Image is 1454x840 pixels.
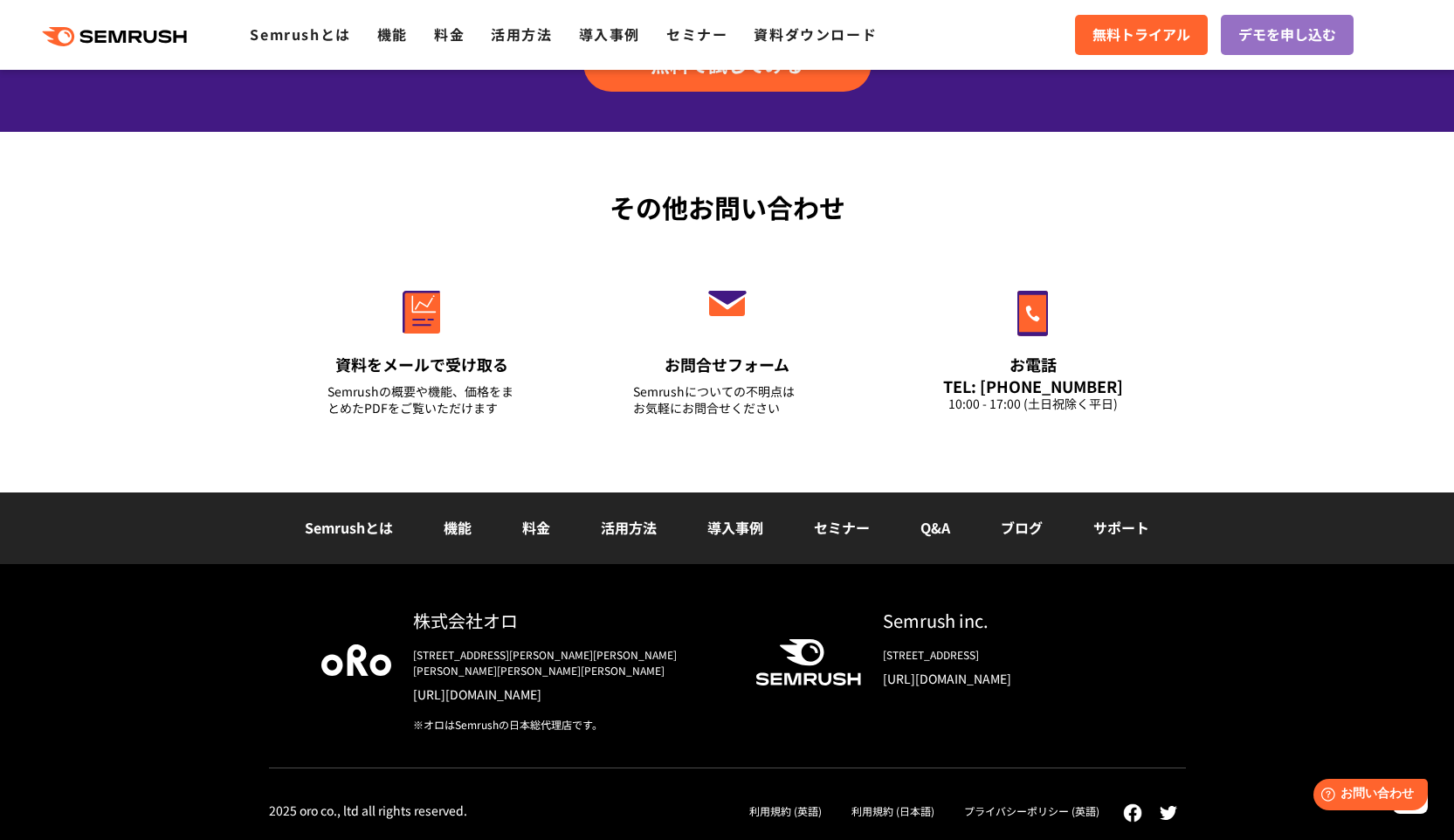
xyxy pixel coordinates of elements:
[269,802,467,818] div: 2025 oro co., ltd all rights reserved.
[749,803,822,818] a: 利用規約 (英語)
[883,647,1134,663] div: [STREET_ADDRESS]
[1123,803,1142,823] img: facebook
[291,253,553,438] a: 資料をメールで受け取る Semrushの概要や機能、価格をまとめたPDFをご覧いただけます
[413,717,727,733] div: ※オロはSemrushの日本総代理店です。
[1001,517,1043,538] a: ブログ
[444,517,472,538] a: 機能
[579,24,640,45] a: 導入事例
[883,608,1134,633] div: Semrush inc.
[327,383,516,417] div: Semrushの概要や機能、価格をまとめたPDFをご覧いただけます
[413,647,727,678] div: [STREET_ADDRESS][PERSON_NAME][PERSON_NAME][PERSON_NAME][PERSON_NAME][PERSON_NAME]
[666,24,727,45] a: セミナー
[1160,806,1177,820] img: twitter
[434,24,465,45] a: 料金
[250,24,350,45] a: Semrushとは
[1075,15,1208,55] a: 無料トライアル
[651,51,803,77] span: 無料で試してみる
[964,803,1099,818] a: プライバシーポリシー (英語)
[939,396,1127,412] div: 10:00 - 17:00 (土日祝除く平日)
[596,253,858,438] a: お問合せフォーム Semrushについての不明点はお気軽にお問合せください
[1238,24,1336,46] span: デモを申し込む
[1093,517,1149,538] a: サポート
[851,803,934,818] a: 利用規約 (日本語)
[321,644,391,676] img: oro company
[814,517,870,538] a: セミナー
[754,24,877,45] a: 資料ダウンロード
[939,354,1127,375] div: お電話
[633,354,822,375] div: お問合せフォーム
[327,354,516,375] div: 資料をメールで受け取る
[413,685,727,703] a: [URL][DOMAIN_NAME]
[413,608,727,633] div: 株式会社オロ
[1221,15,1354,55] a: デモを申し込む
[601,517,657,538] a: 活用方法
[491,24,552,45] a: 活用方法
[939,376,1127,396] div: TEL: [PHONE_NUMBER]
[1092,24,1190,46] span: 無料トライアル
[883,670,1134,687] a: [URL][DOMAIN_NAME]
[707,517,763,538] a: 導入事例
[269,188,1186,227] div: その他お問い合わせ
[305,517,393,538] a: Semrushとは
[377,24,408,45] a: 機能
[522,517,550,538] a: 料金
[633,383,822,417] div: Semrushについての不明点は お気軽にお問合せください
[1299,772,1435,821] iframe: Help widget launcher
[920,517,950,538] a: Q&A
